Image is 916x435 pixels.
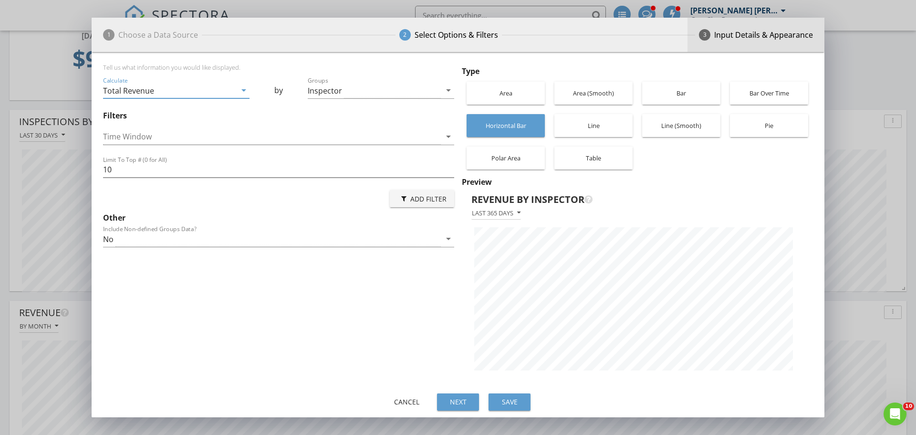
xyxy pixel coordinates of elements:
i: arrow_drop_down [238,85,250,96]
div: Save [496,397,523,407]
button: Last 365 days [471,207,521,220]
div: Filters [103,110,454,121]
div: Cancel [393,397,420,407]
div: Polar Area [471,147,540,170]
i: arrow_drop_down [443,131,454,142]
div: Input Details & Appearance [714,29,813,41]
span: 10 [903,403,914,410]
div: Area [471,82,540,105]
span: 3 [699,29,710,41]
div: Line (Smooth) [647,114,716,137]
div: by [250,75,308,108]
button: Add Filter [390,190,454,207]
div: Bar [647,82,716,105]
span: 1 [103,29,114,41]
div: Type [462,65,813,77]
div: Revenue by Inspector [471,192,787,207]
i: arrow_drop_down [443,85,454,96]
div: Add Filter [397,194,447,204]
span: 2 [399,29,411,41]
div: Last 365 days [472,210,520,216]
div: No [103,235,114,244]
div: Area (Smooth) [559,82,628,105]
button: Save [489,393,531,411]
input: Limit To Top # (0 for All) [103,162,454,178]
div: Table [559,147,628,170]
div: Total Revenue [103,86,154,95]
button: Cancel [385,393,427,411]
div: Other [103,212,454,223]
button: Next [437,393,479,411]
div: Inspector [308,86,342,95]
div: Tell us what information you would like displayed. [103,64,454,75]
div: Horizontal Bar [471,114,540,137]
div: Preview [462,176,813,188]
div: Bar Over Time [735,82,803,105]
i: arrow_drop_down [443,233,454,244]
div: Next [445,397,471,407]
div: Pie [735,114,803,137]
div: Line [559,114,628,137]
div: Choose a Data Source [118,29,198,41]
div: Select Options & Filters [415,29,498,41]
iframe: Intercom live chat [884,403,906,425]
